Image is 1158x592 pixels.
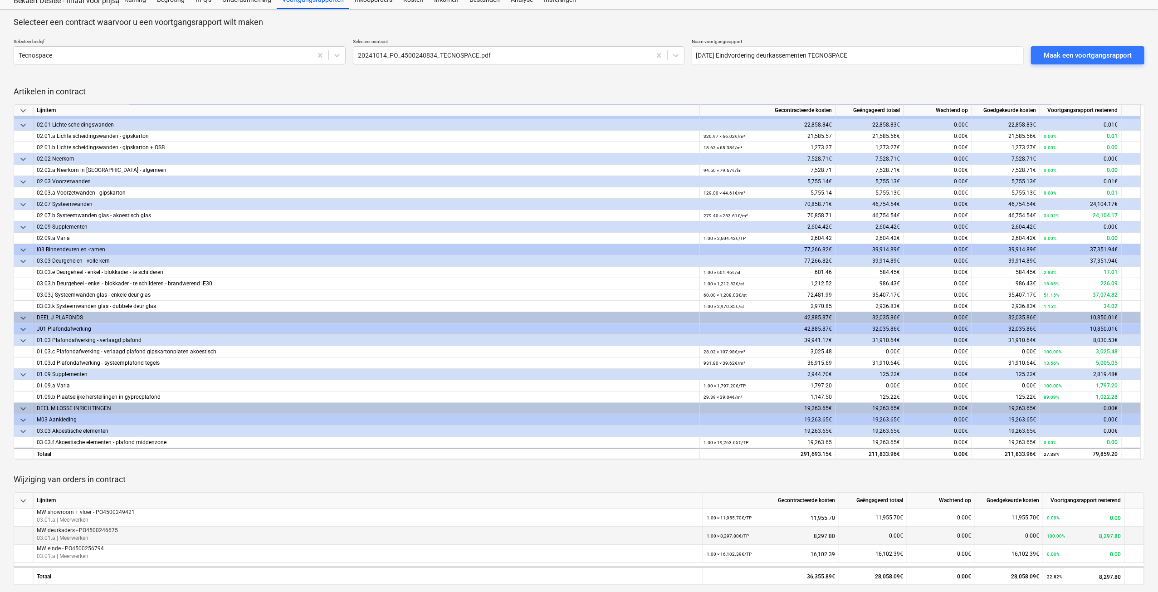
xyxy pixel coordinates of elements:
span: 0.00€ [886,382,900,389]
div: 03.03.e Deurgeheel - enkel - blokkader - te schilderen [37,267,696,278]
div: 03.03 Akoestische elementen [37,426,696,437]
span: 125.22€ [1016,394,1036,400]
div: 5,755.14 [704,187,832,199]
div: 39,941.17€ [700,335,836,346]
span: 2,936.83€ [1011,303,1036,309]
span: 7,528.71€ [1011,167,1036,173]
span: 0.00€ [954,292,968,298]
small: 13.56% [1044,361,1059,366]
small: 1.00 × 601.46€ / st [704,270,740,275]
div: 01.03.c Plafondafwerking - verlaagd plafond gipskartonplaten akoestisch [37,346,696,357]
small: 51.15% [1044,293,1059,298]
small: 18.62 × 68.38€ / m² [704,145,743,150]
span: 2,604.42€ [875,235,900,241]
div: 39,914.89€ [836,255,904,267]
div: 0.00 [1044,233,1118,244]
small: 129.00 × 44.61€ / m² [704,191,745,196]
span: 16,102.39€ [875,551,903,557]
div: 0.00 [1044,437,1118,448]
div: 28,058.09€ [839,567,907,585]
small: 1.00 × 8,297.80€ / TP [707,533,749,538]
div: 0.01€ [1040,176,1122,187]
div: 125.22€ [836,369,904,380]
div: J01 Plafondafwerking [37,323,696,335]
div: 5,005.05 [1044,357,1118,369]
span: 2,936.83€ [875,303,900,309]
span: 0.00€ [1022,382,1036,389]
div: 1,147.50 [704,391,832,403]
div: 11,955.70 [707,509,835,527]
div: 01.09 Supplementen [37,369,696,380]
span: 0.00€ [957,533,971,539]
div: 19,263.65€ [972,414,1040,426]
div: 0.00€ [904,403,972,414]
small: 28.02 × 107.98€ / m² [704,349,745,354]
div: 211,833.96€ [972,448,1040,459]
span: 0.00€ [954,212,968,219]
span: 986.43€ [1016,280,1036,287]
p: MW einde - PO4500256794 [37,545,699,553]
span: keyboard_arrow_down [18,495,29,506]
div: 02.07.b Systeemwanden glas - akoestisch glas [37,210,696,221]
p: Naam voortgangsrapport [692,39,1024,46]
small: 94.50 × 79.67€ / lm [704,168,742,173]
span: 19,263.65€ [1008,439,1036,445]
div: 2,819.48€ [1040,369,1122,380]
div: 79,859.20 [1044,449,1118,460]
iframe: Chat Widget [1113,548,1158,592]
div: 02.01 Lichte scheidingswanden [37,119,696,131]
div: 02.01.b Lichte scheidingswanden - gipskarton + OSB [37,142,696,153]
div: DEEL J PLAFONDS [37,312,696,323]
div: 10,850.01€ [1040,323,1122,335]
span: keyboard_arrow_down [18,176,29,187]
p: 03.01.a | Meerwerken [37,534,699,542]
div: 10,850.01€ [1040,312,1122,323]
span: 11,955.70€ [875,514,903,521]
small: 18.65% [1044,281,1059,286]
div: 22,858.83€ [972,119,1040,131]
span: keyboard_arrow_down [18,120,29,131]
small: 0.00% [1044,440,1056,445]
div: Voortgangsrapport resterend [1040,105,1122,116]
div: 77,266.82€ [700,255,836,267]
div: 0.00€ [904,312,972,323]
div: 0.00€ [904,119,972,131]
div: 19,263.65€ [700,403,836,414]
div: M03 Aankleding [37,414,696,426]
div: Maak een voortgangsrapport [1044,49,1132,61]
div: 211,833.96€ [836,448,904,459]
small: 100.00% [1047,533,1065,538]
div: Voortgangsrapport resterend [1043,493,1125,509]
div: 226.09 [1044,278,1118,289]
div: 2,970.85 [704,301,832,312]
div: 0.00 [1044,142,1118,153]
div: 0.00€ [904,414,972,426]
div: 22,858.84€ [700,119,836,131]
small: 0.00% [1044,236,1056,241]
span: 35,407.17€ [872,292,900,298]
small: 60.00 × 1,208.03€ / st [704,293,747,298]
span: 0.00€ [954,394,968,400]
div: 70,858.71€ [700,199,836,210]
div: Geëngageerd totaal [839,493,907,509]
div: Gecontracteerde kosten [700,105,836,116]
div: 7,528.71 [704,165,832,176]
span: 0.00€ [954,269,968,275]
span: keyboard_arrow_down [18,154,29,165]
div: 17.01 [1044,267,1118,278]
div: Totaal [33,448,700,459]
div: 2,604.42€ [700,221,836,233]
div: 70,858.71 [704,210,832,221]
div: 03.03.j Systeemwanden glas - enkele deur glas [37,289,696,301]
div: 39,914.89€ [972,255,1040,267]
div: Totaal [33,567,703,585]
div: 36,915.69 [704,357,832,369]
div: 0.00 [1047,509,1121,527]
div: 0.00 [1044,165,1118,176]
small: 1.00 × 1,797.20€ / TP [704,383,746,388]
span: 46,754.54€ [1008,212,1036,219]
div: 32,035.86€ [972,312,1040,323]
div: 02.02.a Neerkom in [GEOGRAPHIC_DATA] - algemeen [37,165,696,176]
small: 0.00% [1044,168,1056,173]
div: 0.00€ [1040,221,1122,233]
